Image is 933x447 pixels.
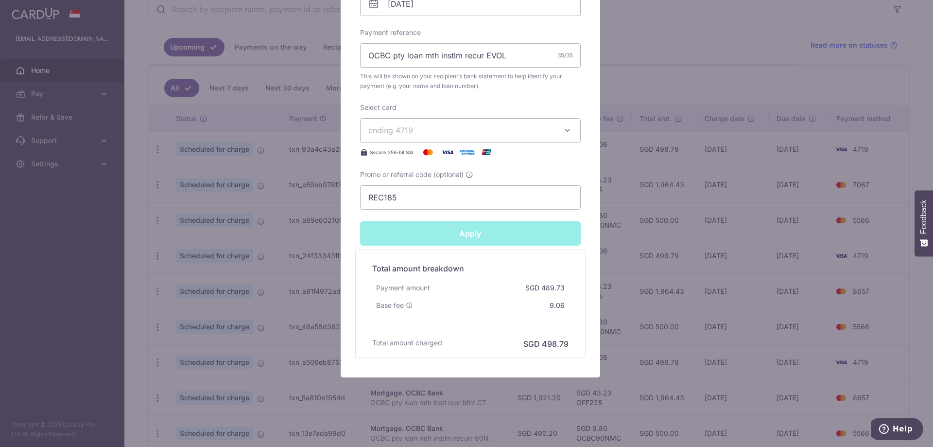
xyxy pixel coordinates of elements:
div: 9.06 [546,297,569,314]
button: Feedback - Show survey [915,190,933,256]
h5: Total amount breakdown [372,263,569,274]
h6: Total amount charged [372,338,442,348]
button: ending 4719 [360,118,581,143]
div: SGD 489.73 [521,279,569,297]
span: Secure 256-bit SSL [370,148,415,156]
iframe: Opens a widget where you can find more information [871,418,923,442]
span: This will be shown on your recipient’s bank statement to help identify your payment (e.g. your na... [360,72,581,91]
img: Visa [438,146,457,158]
span: Base fee [376,301,404,310]
span: Feedback [919,200,928,234]
div: 35/35 [557,51,573,60]
span: ending 4719 [368,125,413,135]
label: Select card [360,103,397,112]
h6: SGD 498.79 [523,338,569,350]
img: UnionPay [477,146,496,158]
label: Payment reference [360,28,421,37]
span: Promo or referral code (optional) [360,170,464,179]
div: Payment amount [372,279,434,297]
img: American Express [457,146,477,158]
img: Mastercard [418,146,438,158]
